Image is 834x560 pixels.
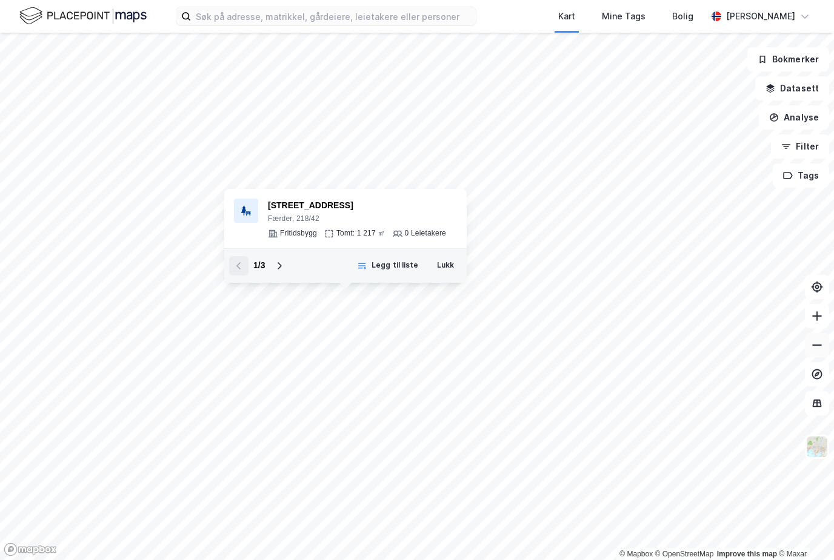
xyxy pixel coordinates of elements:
[4,542,57,556] a: Mapbox homepage
[755,76,829,100] button: Datasett
[726,9,795,24] div: [PERSON_NAME]
[349,256,426,275] button: Legg til liste
[429,256,462,275] button: Lukk
[268,214,446,224] div: Færder, 218/42
[655,550,714,558] a: OpenStreetMap
[773,502,834,560] div: Kontrollprogram for chat
[191,7,476,25] input: Søk på adresse, matrikkel, gårdeiere, leietakere eller personer
[773,502,834,560] iframe: Chat Widget
[806,435,829,458] img: Z
[268,199,446,213] div: [STREET_ADDRESS]
[672,9,693,24] div: Bolig
[253,259,265,273] div: 1 / 3
[619,550,653,558] a: Mapbox
[19,5,147,27] img: logo.f888ab2527a4732fd821a326f86c7f29.svg
[717,550,777,558] a: Improve this map
[558,9,575,24] div: Kart
[280,229,317,239] div: Fritidsbygg
[336,229,385,239] div: Tomt: 1 217 ㎡
[602,9,646,24] div: Mine Tags
[759,105,829,130] button: Analyse
[771,134,829,159] button: Filter
[747,47,829,71] button: Bokmerker
[405,229,446,239] div: 0 Leietakere
[773,163,829,188] button: Tags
